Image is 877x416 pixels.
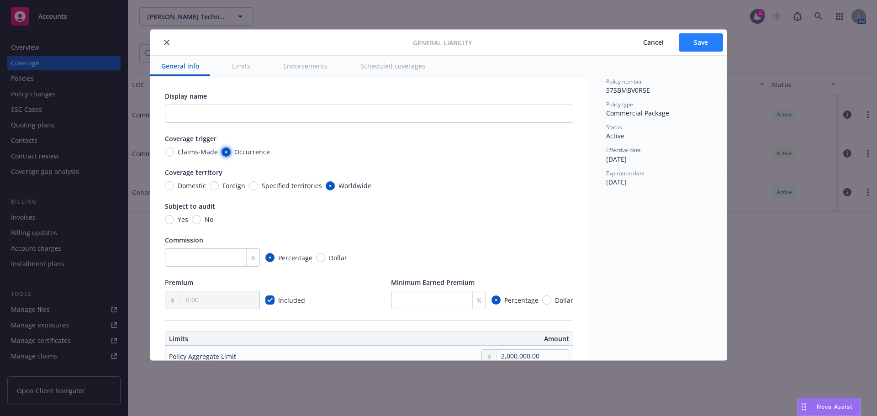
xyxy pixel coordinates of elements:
[265,253,275,262] input: Percentage
[165,332,328,346] th: Limits
[643,38,664,47] span: Cancel
[391,278,475,287] span: Minimum Earned Premium
[606,123,622,131] span: Status
[165,92,207,100] span: Display name
[606,78,642,85] span: Policy number
[165,236,203,244] span: Commission
[606,132,624,140] span: Active
[413,38,472,47] span: General Liability
[161,37,172,48] button: close
[798,398,809,416] div: Drag to move
[221,56,261,76] button: Limits
[373,332,573,346] th: Amount
[497,350,569,363] input: 0.00
[606,109,669,117] span: Commercial Package
[606,86,650,95] span: 57SBMBV0R5E
[234,147,270,157] span: Occurrence
[165,278,193,287] span: Premium
[222,181,245,190] span: Foreign
[476,295,482,305] span: %
[262,181,322,190] span: Specified territories
[679,33,723,52] button: Save
[178,147,218,157] span: Claims-Made
[165,181,174,190] input: Domestic
[606,178,627,186] span: [DATE]
[606,146,641,154] span: Effective date
[278,253,312,263] span: Percentage
[249,181,258,190] input: Specified territories
[192,215,201,224] input: No
[169,352,236,361] div: Policy Aggregate Limit
[222,147,231,157] input: Occurrence
[628,33,679,52] button: Cancel
[165,215,174,224] input: Yes
[165,202,215,211] span: Subject to audit
[165,134,217,143] span: Coverage trigger
[349,56,436,76] button: Scheduled coverages
[606,100,633,108] span: Policy type
[210,181,219,190] input: Foreign
[205,215,213,224] span: No
[165,168,222,177] span: Coverage territory
[178,181,206,190] span: Domestic
[326,181,335,190] input: Worldwide
[178,215,188,224] span: Yes
[606,155,627,163] span: [DATE]
[504,295,539,305] span: Percentage
[250,253,256,263] span: %
[338,181,371,190] span: Worldwide
[165,147,174,157] input: Claims-Made
[542,295,551,305] input: Dollar
[606,169,645,177] span: Expiration date
[798,398,861,416] button: Nova Assist
[180,291,259,309] input: 0.00
[555,295,573,305] span: Dollar
[817,403,853,411] span: Nova Assist
[278,296,305,305] span: Included
[316,253,325,262] input: Dollar
[329,253,347,263] span: Dollar
[491,295,501,305] input: Percentage
[150,56,210,76] button: General info
[272,56,338,76] button: Endorsements
[694,38,708,47] span: Save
